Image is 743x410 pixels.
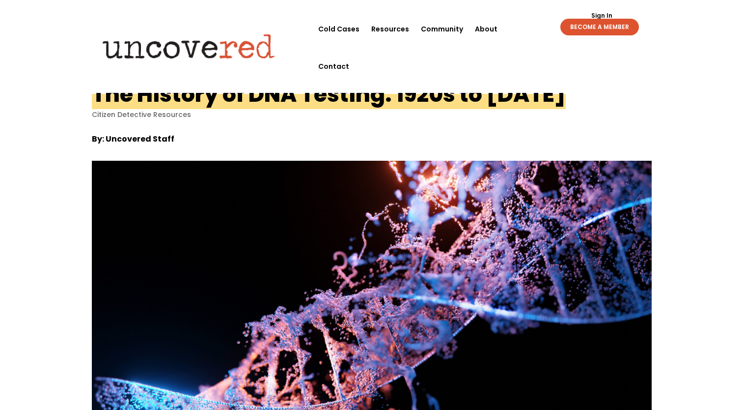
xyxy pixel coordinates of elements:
[92,133,174,145] strong: By: Uncovered Staff
[371,10,409,48] a: Resources
[92,110,191,119] a: Citizen Detective Resources
[475,10,497,48] a: About
[92,79,566,109] h1: The History of DNA Testing: 1920s to [DATE]
[586,13,618,19] a: Sign In
[560,19,639,35] a: BECOME A MEMBER
[421,10,463,48] a: Community
[318,48,349,85] a: Contact
[318,10,359,48] a: Cold Cases
[94,27,283,65] img: Uncovered logo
